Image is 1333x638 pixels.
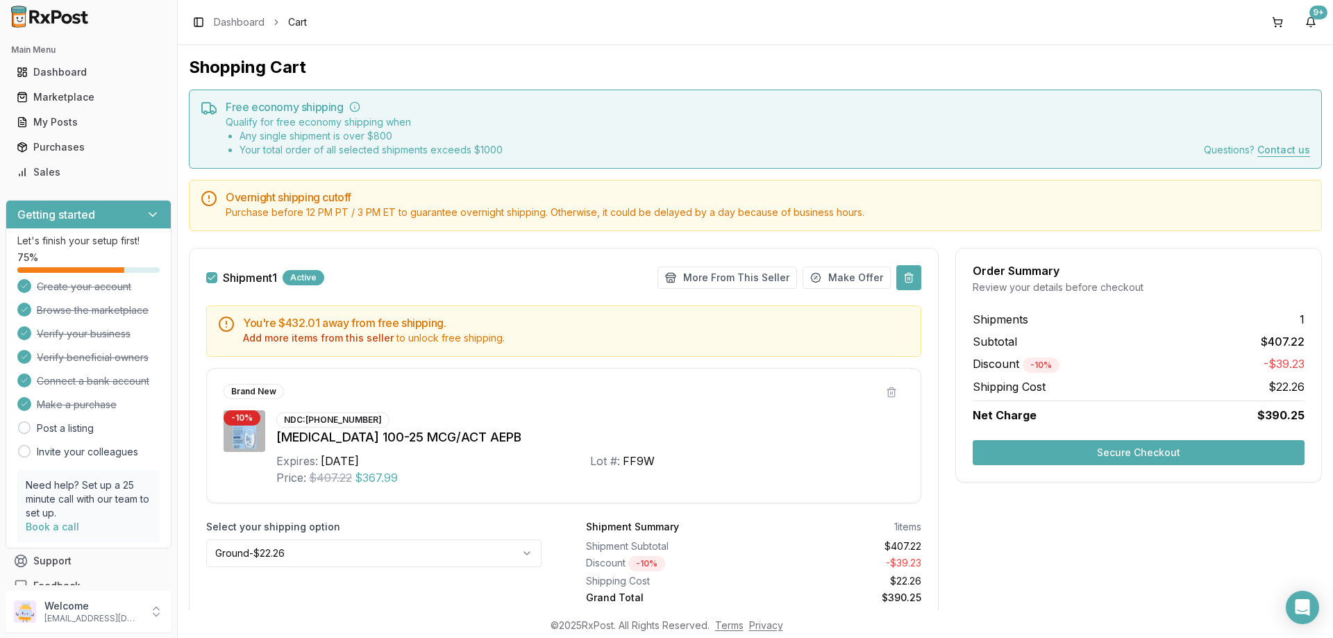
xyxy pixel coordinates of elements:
[586,539,748,553] div: Shipment Subtotal
[355,469,398,486] span: $367.99
[628,556,665,571] div: - 10 %
[586,591,748,605] div: Grand Total
[590,453,620,469] div: Lot #:
[586,574,748,588] div: Shipping Cost
[17,90,160,104] div: Marketplace
[243,331,394,345] button: Add more items from this seller
[189,56,1322,78] h1: Shopping Cart
[37,445,138,459] a: Invite your colleagues
[1268,378,1305,395] span: $22.26
[973,440,1305,465] button: Secure Checkout
[224,384,284,399] div: Brand New
[321,453,359,469] div: [DATE]
[760,556,922,571] div: - $39.23
[1264,355,1305,373] span: -$39.23
[206,520,542,534] label: Select your shipping option
[17,206,95,223] h3: Getting started
[1300,311,1305,328] span: 1
[276,469,306,486] div: Price:
[26,478,151,520] p: Need help? Set up a 25 minute call with our team to set up.
[973,265,1305,276] div: Order Summary
[276,428,904,447] div: [MEDICAL_DATA] 100-25 MCG/ACT AEPB
[37,280,131,294] span: Create your account
[33,579,81,593] span: Feedback
[1286,591,1319,624] div: Open Intercom Messenger
[11,85,166,110] a: Marketplace
[973,280,1305,294] div: Review your details before checkout
[44,599,141,613] p: Welcome
[623,453,655,469] div: FF9W
[309,469,352,486] span: $407.22
[240,129,503,143] li: Any single shipment is over $ 800
[973,311,1028,328] span: Shipments
[214,15,307,29] nav: breadcrumb
[37,303,149,317] span: Browse the marketplace
[11,160,166,185] a: Sales
[44,613,141,624] p: [EMAIL_ADDRESS][DOMAIN_NAME]
[6,573,171,598] button: Feedback
[17,65,160,79] div: Dashboard
[973,333,1017,350] span: Subtotal
[6,548,171,573] button: Support
[6,6,94,28] img: RxPost Logo
[760,539,922,553] div: $407.22
[6,61,171,83] button: Dashboard
[1300,11,1322,33] button: 9+
[243,317,909,328] h5: You're $432.01 away from free shipping.
[37,374,149,388] span: Connect a bank account
[1261,333,1305,350] span: $407.22
[11,110,166,135] a: My Posts
[973,408,1037,422] span: Net Charge
[283,270,324,285] div: Active
[17,165,160,179] div: Sales
[11,135,166,160] a: Purchases
[37,327,131,341] span: Verify your business
[214,15,265,29] a: Dashboard
[11,60,166,85] a: Dashboard
[715,619,744,631] a: Terms
[11,44,166,56] h2: Main Menu
[37,398,117,412] span: Make a purchase
[243,331,909,345] div: to unlock free shipping.
[586,520,679,534] div: Shipment Summary
[17,140,160,154] div: Purchases
[17,115,160,129] div: My Posts
[760,591,922,605] div: $390.25
[973,357,1059,371] span: Discount
[6,111,171,133] button: My Posts
[226,101,1310,112] h5: Free economy shipping
[973,378,1046,395] span: Shipping Cost
[803,267,891,289] button: Make Offer
[657,267,797,289] button: More From This Seller
[6,136,171,158] button: Purchases
[226,192,1310,203] h5: Overnight shipping cutoff
[226,205,1310,219] div: Purchase before 12 PM PT / 3 PM ET to guarantee overnight shipping. Otherwise, it could be delaye...
[276,453,318,469] div: Expires:
[37,421,94,435] a: Post a listing
[1204,143,1310,157] div: Questions?
[1023,358,1059,373] div: - 10 %
[17,251,38,265] span: 75 %
[223,272,277,283] span: Shipment 1
[1257,407,1305,423] span: $390.25
[6,161,171,183] button: Sales
[226,115,503,157] div: Qualify for free economy shipping when
[224,410,265,452] img: Breo Ellipta 100-25 MCG/ACT AEPB
[14,601,36,623] img: User avatar
[760,574,922,588] div: $22.26
[1309,6,1327,19] div: 9+
[6,86,171,108] button: Marketplace
[37,351,149,364] span: Verify beneficial owners
[26,521,79,532] a: Book a call
[17,234,160,248] p: Let's finish your setup first!
[749,619,783,631] a: Privacy
[240,143,503,157] li: Your total order of all selected shipments exceeds $ 1000
[224,410,260,426] div: - 10 %
[288,15,307,29] span: Cart
[276,412,389,428] div: NDC: [PHONE_NUMBER]
[586,556,748,571] div: Discount
[894,520,921,534] div: 1 items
